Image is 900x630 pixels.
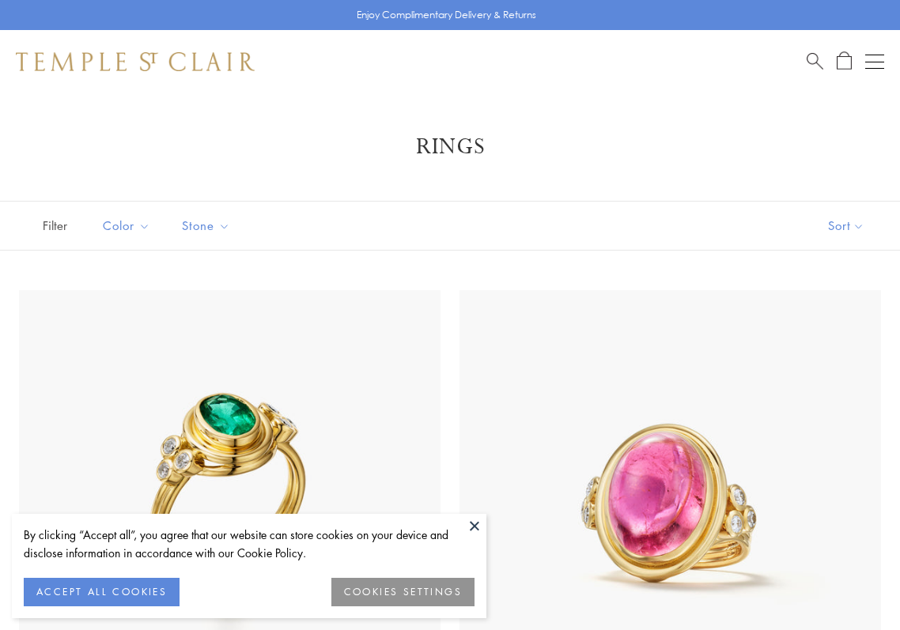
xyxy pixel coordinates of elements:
[865,52,884,71] button: Open navigation
[40,133,860,161] h1: Rings
[170,208,242,243] button: Stone
[331,578,475,606] button: COOKIES SETTINGS
[837,51,852,71] a: Open Shopping Bag
[792,202,900,250] button: Show sort by
[821,556,884,614] iframe: Gorgias live chat messenger
[16,52,255,71] img: Temple St. Clair
[24,526,475,562] div: By clicking “Accept all”, you agree that our website can store cookies on your device and disclos...
[91,208,162,243] button: Color
[357,7,536,23] p: Enjoy Complimentary Delivery & Returns
[174,216,242,236] span: Stone
[24,578,180,606] button: ACCEPT ALL COOKIES
[807,51,823,71] a: Search
[95,216,162,236] span: Color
